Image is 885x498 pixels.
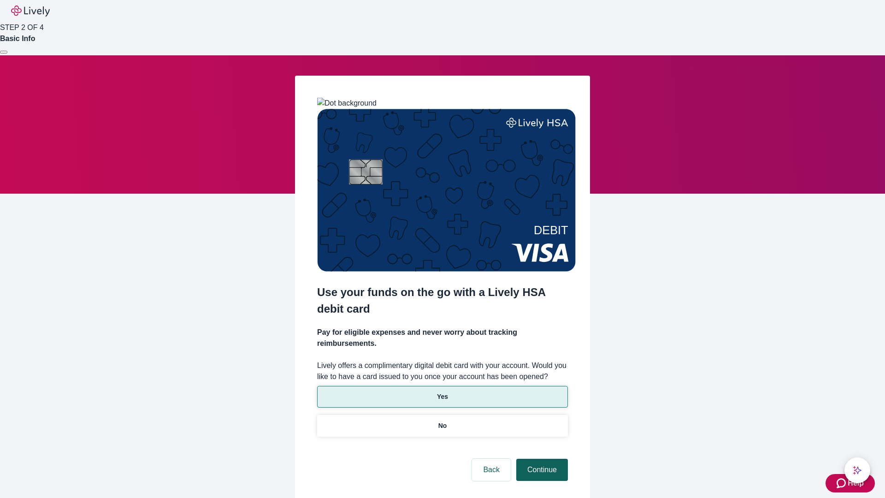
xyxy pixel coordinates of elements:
img: Lively [11,6,50,17]
button: Zendesk support iconHelp [826,474,875,492]
button: chat [844,457,870,483]
svg: Lively AI Assistant [853,466,862,475]
svg: Zendesk support icon [837,478,848,489]
h4: Pay for eligible expenses and never worry about tracking reimbursements. [317,327,568,349]
p: Yes [437,392,448,402]
button: Continue [516,459,568,481]
button: Back [472,459,511,481]
button: No [317,415,568,437]
label: Lively offers a complimentary digital debit card with your account. Would you like to have a card... [317,360,568,382]
p: No [438,421,447,431]
span: Help [848,478,864,489]
h2: Use your funds on the go with a Lively HSA debit card [317,284,568,317]
img: Debit card [317,109,576,272]
button: Yes [317,386,568,408]
img: Dot background [317,98,377,109]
